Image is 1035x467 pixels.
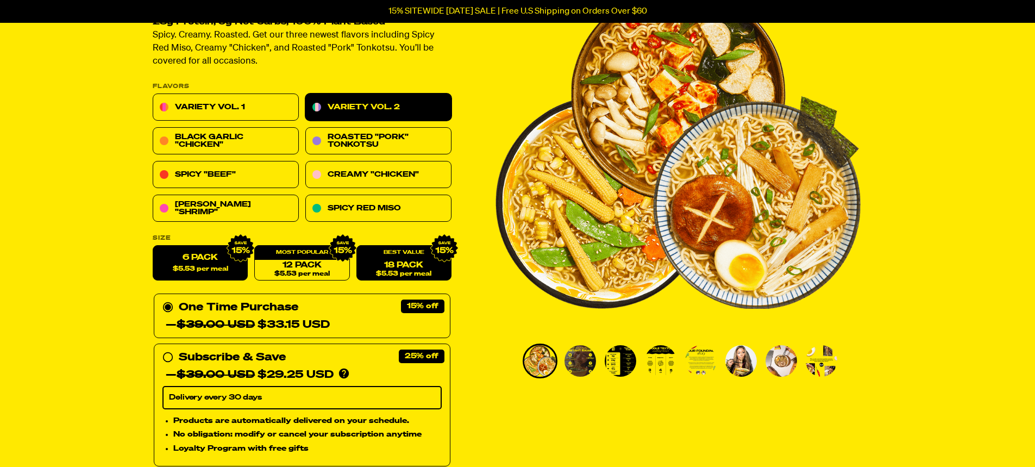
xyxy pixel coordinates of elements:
li: Products are automatically delivered on your schedule. [173,415,442,427]
li: Go to slide 1 [523,344,557,378]
img: Variety Vol. 2 [645,345,676,377]
a: 12 Pack$5.53 per meal [254,246,349,281]
img: Variety Vol. 2 [725,345,757,377]
img: Variety Vol. 2 [605,345,636,377]
del: $39.00 USD [177,320,255,331]
a: [PERSON_NAME] "Shrimp" [153,195,299,222]
img: IMG_9632.png [328,234,356,263]
p: 15% SITEWIDE [DATE] SALE | Free U.S Shipping on Orders Over $60 [388,7,647,16]
div: One Time Purchase [162,299,442,334]
a: Spicy Red Miso [305,195,451,222]
li: Go to slide 5 [683,344,718,378]
img: IMG_9632.png [430,234,458,263]
select: Subscribe & Save —$39.00 USD$29.25 USD Products are automatically delivered on your schedule. No ... [162,387,442,409]
span: $5.53 per meal [376,271,431,278]
li: No obligation: modify or cancel your subscription anytime [173,429,442,441]
div: — $29.25 USD [166,366,334,384]
span: $5.53 per meal [172,266,228,273]
img: Variety Vol. 2 [564,345,596,377]
a: Black Garlic "Chicken" [153,128,299,155]
li: Go to slide 4 [643,344,678,378]
label: 6 Pack [153,246,248,281]
img: Variety Vol. 2 [685,345,717,377]
a: Roasted "Pork" Tonkotsu [305,128,451,155]
span: $5.53 per meal [274,271,329,278]
a: Creamy "Chicken" [305,161,451,189]
img: Variety Vol. 2 [806,345,837,377]
a: Spicy "Beef" [153,161,299,189]
img: IMG_9632.png [227,234,255,263]
div: Subscribe & Save [179,349,286,366]
div: — $33.15 USD [166,316,330,334]
p: Flavors [153,84,451,90]
a: Variety Vol. 2 [305,94,451,121]
li: Go to slide 7 [764,344,799,378]
label: Size [153,235,451,241]
li: Go to slide 6 [724,344,758,378]
li: Go to slide 8 [804,344,839,378]
iframe: Marketing Popup [5,417,115,462]
del: $39.00 USD [177,370,255,381]
li: Loyalty Program with free gifts [173,443,442,455]
a: Variety Vol. 1 [153,94,299,121]
div: PDP main carousel thumbnails [495,344,861,378]
p: Spicy. Creamy. Roasted. Get our three newest flavors including Spicy Red Miso, Creamy "Chicken", ... [153,29,451,69]
li: Go to slide 2 [563,344,598,378]
img: Variety Vol. 2 [766,345,797,377]
a: 18 Pack$5.53 per meal [356,246,451,281]
img: Variety Vol. 2 [524,345,556,377]
li: Go to slide 3 [603,344,638,378]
